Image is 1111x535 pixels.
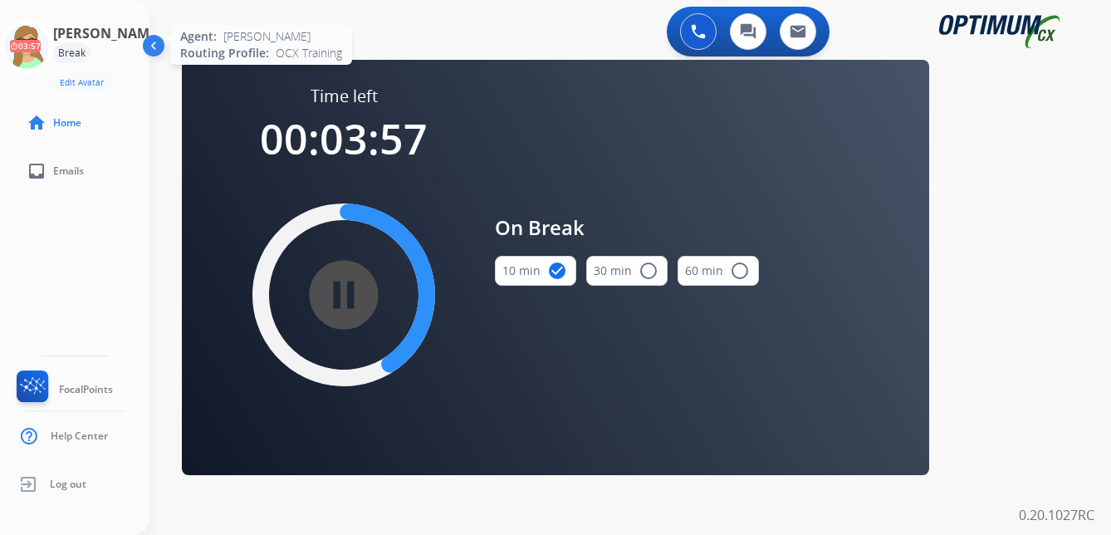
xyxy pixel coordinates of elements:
span: Agent: [180,28,217,45]
span: OCX Training [276,45,342,61]
a: FocalPoints [13,371,113,409]
mat-icon: inbox [27,161,46,181]
button: 30 min [586,256,668,286]
div: Break [53,43,91,63]
p: 0.20.1027RC [1019,505,1094,525]
mat-icon: radio_button_unchecked [730,261,750,281]
mat-icon: radio_button_unchecked [639,261,658,281]
span: 00:03:57 [260,110,428,167]
button: Edit Avatar [53,73,110,92]
button: 10 min [495,256,576,286]
span: On Break [495,213,759,243]
mat-icon: check_circle [547,261,567,281]
span: Help Center [51,429,108,443]
span: [PERSON_NAME] [223,28,311,45]
span: Time left [311,85,378,108]
span: Routing Profile: [180,45,269,61]
mat-icon: pause_circle_filled [334,285,354,305]
span: Emails [53,164,84,178]
span: Log out [50,478,86,491]
button: 60 min [678,256,759,286]
span: FocalPoints [59,383,113,396]
span: Home [53,116,81,130]
h3: [PERSON_NAME] [53,23,161,43]
mat-icon: home [27,113,46,133]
